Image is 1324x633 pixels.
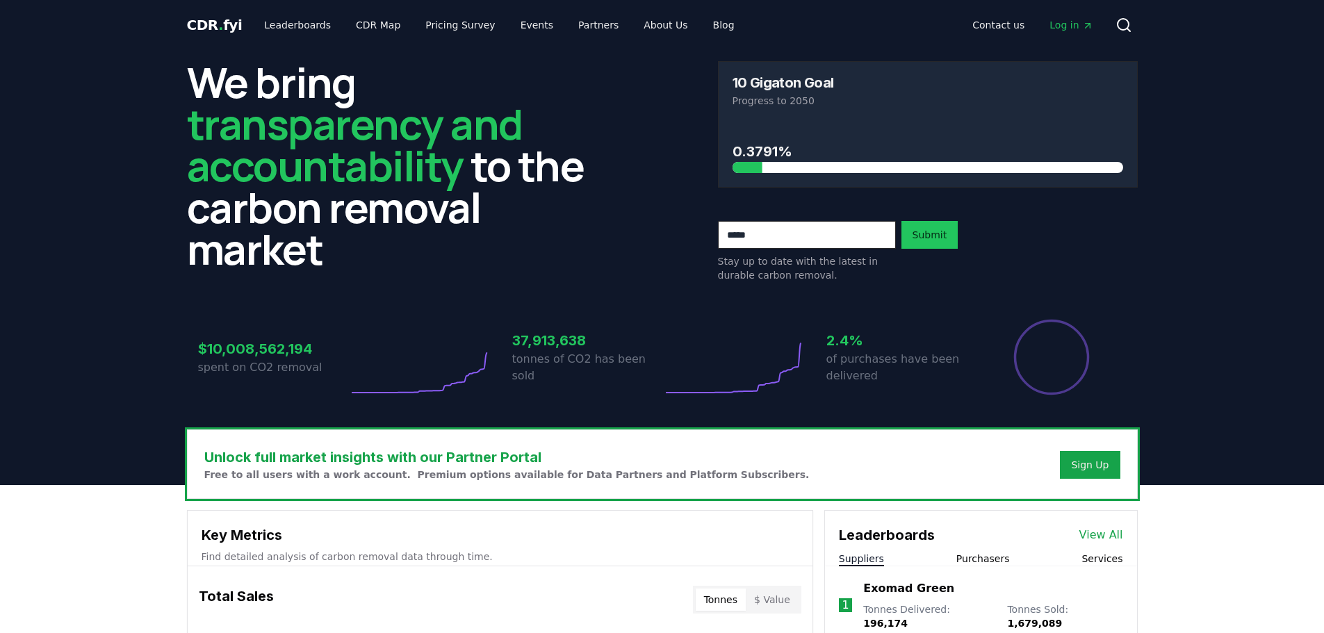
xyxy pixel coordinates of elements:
h3: $10,008,562,194 [198,338,348,359]
button: Submit [901,221,958,249]
a: CDR.fyi [187,15,243,35]
nav: Main [961,13,1104,38]
a: Contact us [961,13,1036,38]
a: Events [509,13,564,38]
p: Progress to 2050 [733,94,1123,108]
h3: 2.4% [826,330,976,351]
h3: Leaderboards [839,525,935,545]
button: Tonnes [696,589,746,611]
button: $ Value [746,589,799,611]
button: Purchasers [956,552,1010,566]
p: tonnes of CO2 has been sold [512,351,662,384]
span: Log in [1049,18,1093,32]
h2: We bring to the carbon removal market [187,61,607,270]
a: Log in [1038,13,1104,38]
span: . [218,17,223,33]
span: CDR fyi [187,17,243,33]
h3: Unlock full market insights with our Partner Portal [204,447,810,468]
h3: 10 Gigaton Goal [733,76,834,90]
a: CDR Map [345,13,411,38]
div: Percentage of sales delivered [1013,318,1090,396]
p: 1 [842,597,849,614]
a: View All [1079,527,1123,543]
a: Exomad Green [863,580,954,597]
p: Stay up to date with the latest in durable carbon removal. [718,254,896,282]
a: About Us [632,13,698,38]
h3: 37,913,638 [512,330,662,351]
h3: 0.3791% [733,141,1123,162]
h3: Key Metrics [202,525,799,545]
span: transparency and accountability [187,95,523,194]
button: Sign Up [1060,451,1120,479]
p: Tonnes Sold : [1007,602,1122,630]
p: of purchases have been delivered [826,351,976,384]
a: Partners [567,13,630,38]
p: Free to all users with a work account. Premium options available for Data Partners and Platform S... [204,468,810,482]
nav: Main [253,13,745,38]
h3: Total Sales [199,586,274,614]
p: Find detailed analysis of carbon removal data through time. [202,550,799,564]
button: Services [1081,552,1122,566]
a: Leaderboards [253,13,342,38]
a: Sign Up [1071,458,1109,472]
a: Blog [702,13,746,38]
button: Suppliers [839,552,884,566]
p: Tonnes Delivered : [863,602,993,630]
p: spent on CO2 removal [198,359,348,376]
a: Pricing Survey [414,13,506,38]
span: 1,679,089 [1007,618,1062,629]
span: 196,174 [863,618,908,629]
